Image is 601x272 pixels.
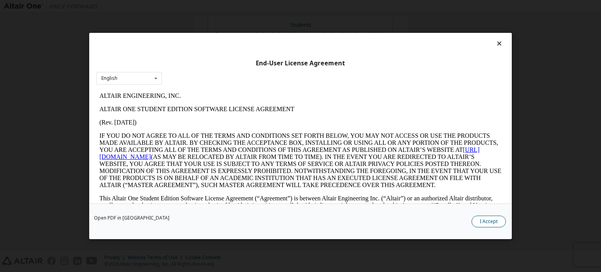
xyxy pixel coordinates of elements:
p: ALTAIR ONE STUDENT EDITION SOFTWARE LICENSE AGREEMENT [3,16,405,23]
p: IF YOU DO NOT AGREE TO ALL OF THE TERMS AND CONDITIONS SET FORTH BELOW, YOU MAY NOT ACCESS OR USE... [3,43,405,99]
div: English [101,76,117,81]
p: (Rev. [DATE]) [3,30,405,37]
p: ALTAIR ENGINEERING, INC. [3,3,405,10]
p: This Altair One Student Edition Software License Agreement (“Agreement”) is between Altair Engine... [3,106,405,134]
button: I Accept [471,216,506,227]
a: Open PDF in [GEOGRAPHIC_DATA] [94,216,169,220]
div: End-User License Agreement [96,59,505,67]
a: [URL][DOMAIN_NAME] [3,57,383,71]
